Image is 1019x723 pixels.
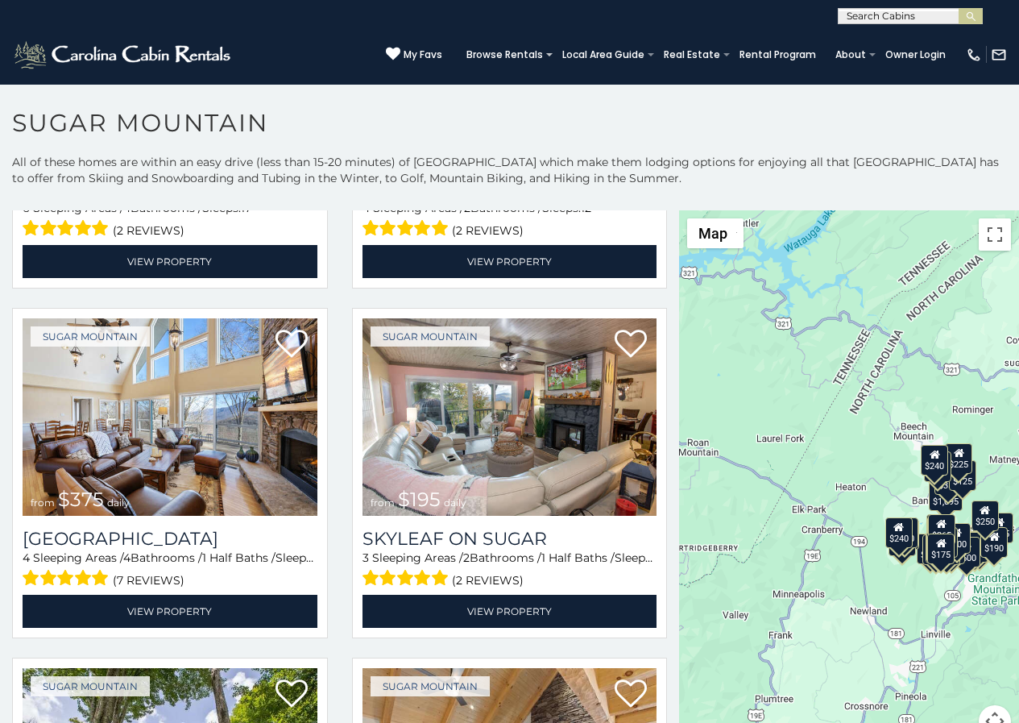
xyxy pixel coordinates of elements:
[979,218,1011,251] button: Toggle fullscreen view
[23,318,317,516] a: Little Sugar Haven from $375 daily
[107,497,130,509] span: daily
[943,523,971,554] div: $200
[615,328,647,362] a: Add to favorites
[926,532,954,563] div: $375
[23,528,317,550] h3: Little Sugar Haven
[362,595,657,628] a: View Property
[362,318,657,516] img: Skyleaf on Sugar
[362,550,657,591] div: Sleeping Areas / Bathrooms / Sleeps:
[928,514,955,545] div: $265
[949,460,976,491] div: $125
[554,44,652,66] a: Local Area Guide
[113,220,184,241] span: (2 reviews)
[827,44,874,66] a: About
[31,497,55,509] span: from
[113,570,184,591] span: (7 reviews)
[275,678,308,712] a: Add to favorites
[656,44,728,66] a: Real Estate
[986,513,1013,543] div: $155
[877,44,954,66] a: Owner Login
[314,551,325,565] span: 10
[362,245,657,278] a: View Property
[371,326,490,347] a: Sugar Mountain
[945,443,972,474] div: $225
[927,534,955,564] div: $175
[23,550,317,591] div: Sleeping Areas / Bathrooms / Sleeps:
[31,326,150,347] a: Sugar Mountain
[922,534,950,565] div: $155
[23,200,317,241] div: Sleeping Areas / Bathrooms / Sleeps:
[444,497,466,509] span: daily
[929,480,963,511] div: $1,095
[123,551,130,565] span: 4
[362,318,657,516] a: Skyleaf on Sugar from $195 daily
[386,47,442,63] a: My Favs
[404,48,442,62] span: My Favs
[991,47,1007,63] img: mail-regular-white.png
[362,551,369,565] span: 3
[731,44,824,66] a: Rental Program
[362,200,657,241] div: Sleeping Areas / Bathrooms / Sleeps:
[23,551,30,565] span: 4
[698,225,727,242] span: Map
[452,570,524,591] span: (2 reviews)
[615,678,647,712] a: Add to favorites
[23,318,317,516] img: Little Sugar Haven
[371,497,395,509] span: from
[23,245,317,278] a: View Property
[202,551,275,565] span: 1 Half Baths /
[452,220,524,241] span: (2 reviews)
[921,445,948,476] div: $240
[541,551,615,565] span: 1 Half Baths /
[23,528,317,550] a: [GEOGRAPHIC_DATA]
[58,488,104,511] span: $375
[398,488,441,511] span: $195
[653,551,661,565] span: 8
[980,527,1008,558] div: $190
[971,501,999,531] div: $250
[362,528,657,550] a: Skyleaf on Sugar
[458,44,551,66] a: Browse Rentals
[31,676,150,696] a: Sugar Mountain
[23,595,317,628] a: View Property
[12,39,235,71] img: White-1-2.png
[463,551,470,565] span: 2
[687,218,744,248] button: Change map style
[371,676,490,696] a: Sugar Mountain
[275,328,308,362] a: Add to favorites
[961,532,988,563] div: $195
[885,517,913,548] div: $240
[966,47,982,63] img: phone-regular-white.png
